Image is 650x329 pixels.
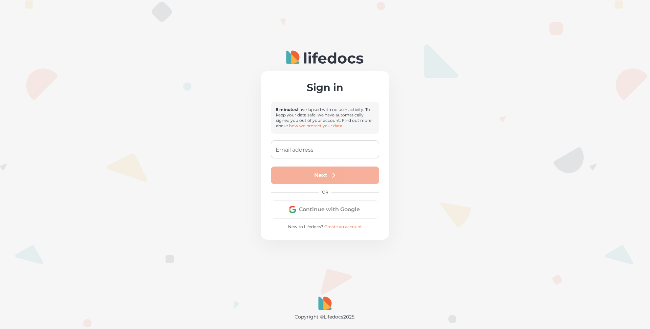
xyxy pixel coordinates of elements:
[271,224,379,229] p: New to Lifedocs?
[289,123,342,128] a: how we protect your data
[276,107,297,112] b: 5 minutes
[276,107,374,129] p: have lapsed with no user activity. To keep your data safe, we have automatically signed you out o...
[271,81,379,94] h2: Sign in
[322,190,328,195] p: OR
[324,224,362,229] a: Create an account
[271,200,379,219] button: Continue with Google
